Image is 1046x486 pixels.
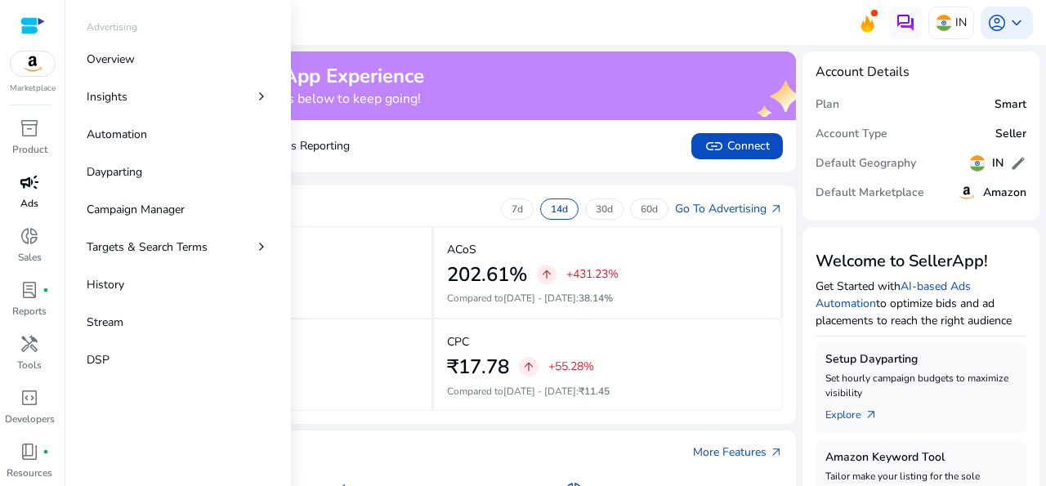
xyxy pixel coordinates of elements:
h5: Account Type [816,127,887,141]
p: 14d [551,203,568,216]
h5: Default Geography [816,157,916,171]
a: More Featuresarrow_outward [693,444,783,461]
span: 38.14% [579,292,613,305]
p: Automation [87,126,147,143]
a: Go To Advertisingarrow_outward [675,200,783,217]
p: Stream [87,314,123,331]
p: Sales [18,250,42,265]
img: in.svg [969,155,986,172]
p: Targets & Search Terms [87,239,208,256]
p: DSP [87,351,110,368]
h5: Default Marketplace [816,186,924,200]
span: account_circle [987,13,1007,33]
span: campaign [20,172,39,192]
p: 60d [641,203,658,216]
p: History [87,276,124,293]
p: Campaign Manager [87,201,185,218]
p: +431.23% [566,269,619,280]
h5: Setup Dayparting [825,353,1017,367]
span: arrow_outward [770,203,783,216]
a: Explorearrow_outward [825,400,891,423]
p: Reports [12,304,47,319]
span: keyboard_arrow_down [1007,13,1026,33]
span: arrow_outward [865,408,878,421]
span: code_blocks [20,388,39,408]
h3: Welcome to SellerApp! [816,252,1026,271]
p: IN [955,8,967,37]
span: edit [1010,155,1026,172]
h5: Smart [995,98,1026,112]
p: Overview [87,51,135,68]
img: amazon.svg [957,183,977,203]
span: chevron_right [253,88,270,105]
span: [DATE] - [DATE] [503,385,576,398]
span: arrow_upward [522,360,535,373]
span: handyman [20,334,39,354]
p: +55.28% [548,361,594,372]
h5: Seller [995,127,1026,141]
img: amazon.svg [11,51,55,76]
p: Tools [17,358,42,372]
p: Product [12,142,47,157]
p: 30d [596,203,613,216]
p: Insights [87,88,127,105]
p: Compared to : [447,384,769,399]
span: inventory_2 [20,118,39,138]
span: arrow_upward [540,268,553,281]
span: ₹11.45 [579,385,610,398]
p: 7d [512,203,523,216]
p: Advertising [87,20,137,34]
p: Compared to : [447,291,767,305]
button: linkConnect [691,133,783,159]
p: Dayparting [87,163,142,181]
h5: IN [992,157,1004,171]
p: Get Started with to optimize bids and ad placements to reach the right audience [816,278,1026,329]
a: AI-based Ads Automation [816,279,971,311]
p: CPC [447,333,469,350]
p: Resources [7,466,52,480]
p: Set hourly campaign budgets to maximize visibility [825,371,1017,400]
span: lab_profile [20,280,39,300]
span: fiber_manual_record [42,287,49,293]
span: Connect [704,136,770,156]
p: Ads [20,196,38,211]
h2: ₹17.78 [447,355,509,379]
h5: Amazon Keyword Tool [825,451,1017,465]
p: Marketplace [10,82,56,95]
span: fiber_manual_record [42,448,49,455]
span: [DATE] - [DATE] [503,292,576,305]
span: arrow_outward [770,446,783,459]
h4: Account Details [816,65,1026,80]
span: book_4 [20,442,39,461]
h5: Amazon [983,186,1026,200]
h2: 202.61% [447,263,527,287]
p: ACoS [447,241,476,258]
span: donut_small [20,226,39,246]
img: in.svg [936,15,952,31]
h5: Plan [816,98,839,112]
span: link [704,136,724,156]
p: Developers [5,412,55,426]
span: chevron_right [253,239,270,255]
